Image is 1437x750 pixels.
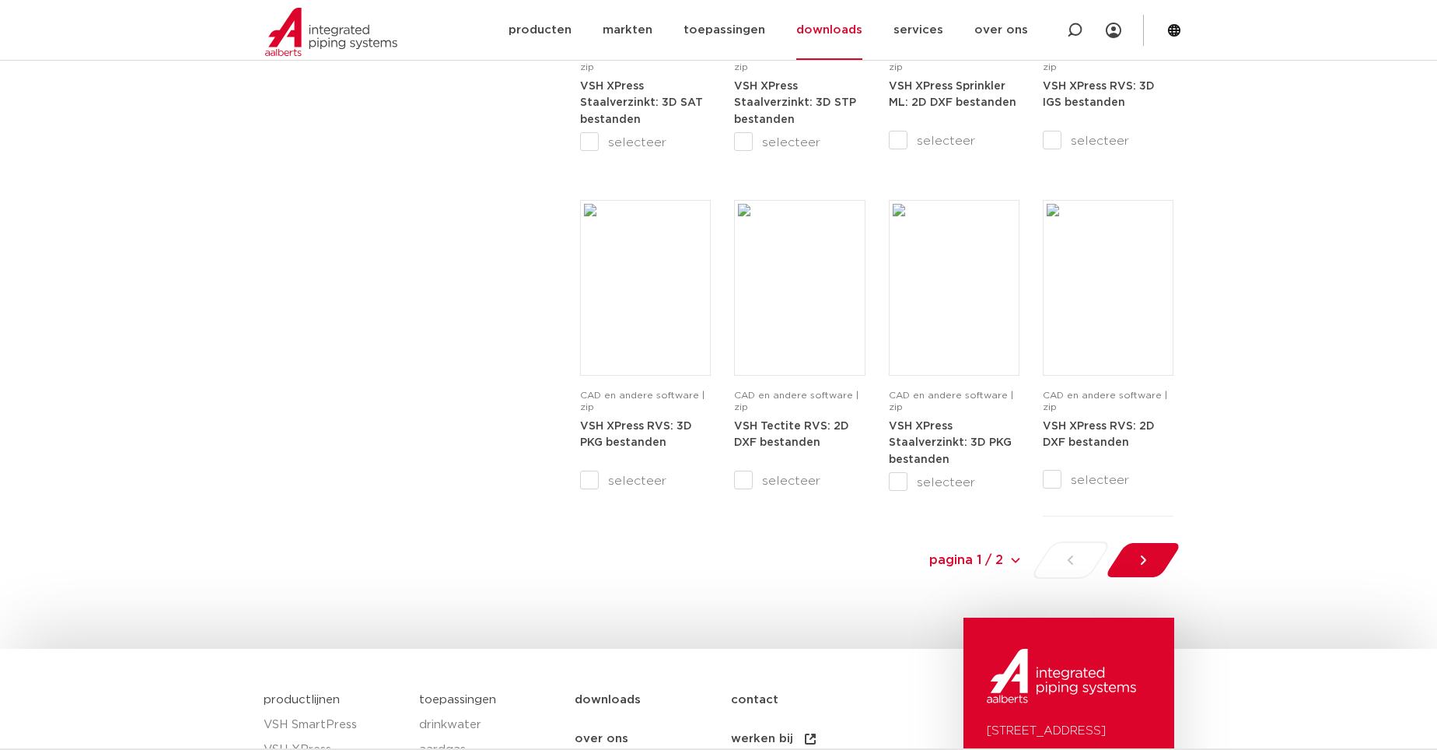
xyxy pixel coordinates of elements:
[734,81,856,125] strong: VSH XPress Staalverzinkt: 3D STP bestanden
[889,80,1016,109] a: VSH XPress Sprinkler ML: 2D DXF bestanden
[734,391,858,412] span: CAD en andere software | zip
[580,80,703,125] a: VSH XPress Staalverzinkt: 3D SAT bestanden
[734,420,849,449] a: VSH Tectite RVS: 2D DXF bestanden
[889,421,1012,465] strong: VSH XPress Staalverzinkt: 3D PKG bestanden
[1047,204,1170,372] img: Download-Placeholder-1.png
[731,681,887,720] a: contact
[1043,51,1167,72] span: CAD en andere software | zip
[1043,421,1155,449] strong: VSH XPress RVS: 2D DXF bestanden
[575,681,731,720] a: downloads
[738,204,861,372] img: Download-Placeholder-1.png
[889,473,1019,492] label: selecteer
[419,694,496,706] a: toepassingen
[580,51,705,72] span: CAD en andere software | zip
[734,51,858,72] span: CAD en andere software | zip
[419,713,559,738] a: drinkwater
[889,131,1019,150] label: selecteer
[1043,391,1167,412] span: CAD en andere software | zip
[580,421,692,449] strong: VSH XPress RVS: 3D PKG bestanden
[580,81,703,125] strong: VSH XPress Staalverzinkt: 3D SAT bestanden
[734,421,849,449] strong: VSH Tectite RVS: 2D DXF bestanden
[734,471,865,490] label: selecteer
[893,204,1016,372] img: Download-Placeholder-1.png
[889,51,1013,72] span: CAD en andere software | zip
[1043,80,1155,109] a: VSH XPress RVS: 3D IGS bestanden
[580,471,711,490] label: selecteer
[1043,420,1155,449] a: VSH XPress RVS: 2D DXF bestanden
[1043,131,1173,150] label: selecteer
[734,80,856,125] a: VSH XPress Staalverzinkt: 3D STP bestanden
[580,420,692,449] a: VSH XPress RVS: 3D PKG bestanden
[734,133,865,152] label: selecteer
[889,420,1012,465] a: VSH XPress Staalverzinkt: 3D PKG bestanden
[889,81,1016,109] strong: VSH XPress Sprinkler ML: 2D DXF bestanden
[1043,81,1155,109] strong: VSH XPress RVS: 3D IGS bestanden
[584,204,707,372] img: Download-Placeholder-1.png
[889,391,1013,412] span: CAD en andere software | zip
[264,713,404,738] a: VSH SmartPress
[580,391,705,412] span: CAD en andere software | zip
[264,694,340,706] a: productlijnen
[580,133,711,152] label: selecteer
[1043,471,1173,489] label: selecteer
